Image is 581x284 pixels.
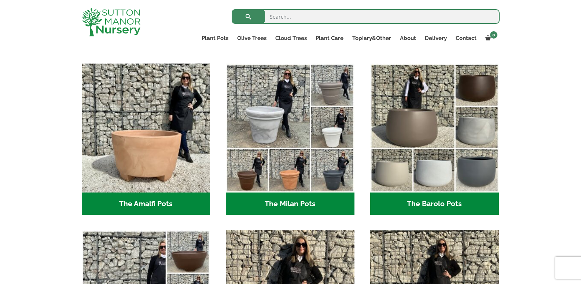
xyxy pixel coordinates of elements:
input: Search... [232,9,500,24]
img: logo [82,7,140,36]
a: Cloud Trees [271,33,311,43]
h2: The Milan Pots [226,193,354,215]
img: The Milan Pots [226,64,354,193]
a: Topiary&Other [348,33,396,43]
a: Delivery [420,33,451,43]
img: The Barolo Pots [370,64,499,193]
a: Visit product category The Amalfi Pots [82,64,210,215]
a: 0 [481,33,500,43]
a: Visit product category The Barolo Pots [370,64,499,215]
h2: The Amalfi Pots [82,193,210,215]
a: Plant Pots [197,33,233,43]
a: About [396,33,420,43]
span: 0 [490,31,497,39]
a: Contact [451,33,481,43]
h2: The Barolo Pots [370,193,499,215]
a: Visit product category The Milan Pots [226,64,354,215]
a: Plant Care [311,33,348,43]
a: Olive Trees [233,33,271,43]
img: The Amalfi Pots [82,64,210,193]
